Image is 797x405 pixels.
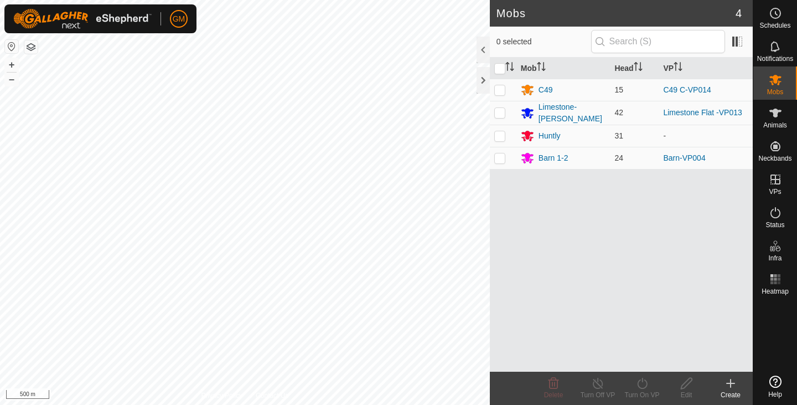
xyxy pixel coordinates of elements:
[664,390,708,400] div: Edit
[539,130,561,142] div: Huntly
[663,85,711,94] a: C49 C-VP014
[767,89,783,95] span: Mobs
[757,55,793,62] span: Notifications
[768,391,782,398] span: Help
[663,108,742,117] a: Limestone Flat -VP013
[576,390,620,400] div: Turn Off VP
[659,58,753,79] th: VP
[516,58,610,79] th: Mob
[591,30,725,53] input: Search (S)
[753,371,797,402] a: Help
[614,131,623,140] span: 31
[674,64,682,73] p-sorticon: Activate to sort
[496,7,736,20] h2: Mobs
[13,9,152,29] img: Gallagher Logo
[663,153,705,162] a: Barn-VP004
[24,40,38,54] button: Map Layers
[614,108,623,117] span: 42
[496,36,591,48] span: 0 selected
[759,22,790,29] span: Schedules
[539,152,568,164] div: Barn 1-2
[201,391,242,401] a: Privacy Policy
[620,390,664,400] div: Turn On VP
[5,73,18,86] button: –
[758,155,791,162] span: Neckbands
[763,122,787,129] span: Animals
[765,222,784,228] span: Status
[539,101,606,125] div: Limestone-[PERSON_NAME]
[256,391,288,401] a: Contact Us
[762,288,789,295] span: Heatmap
[539,84,553,96] div: C49
[505,64,514,73] p-sorticon: Activate to sort
[5,40,18,53] button: Reset Map
[768,255,782,262] span: Infra
[736,5,742,22] span: 4
[659,125,753,147] td: -
[769,188,781,195] span: VPs
[610,58,659,79] th: Head
[634,64,643,73] p-sorticon: Activate to sort
[173,13,185,25] span: GM
[708,390,753,400] div: Create
[614,153,623,162] span: 24
[5,58,18,71] button: +
[614,85,623,94] span: 15
[537,64,546,73] p-sorticon: Activate to sort
[544,391,563,399] span: Delete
